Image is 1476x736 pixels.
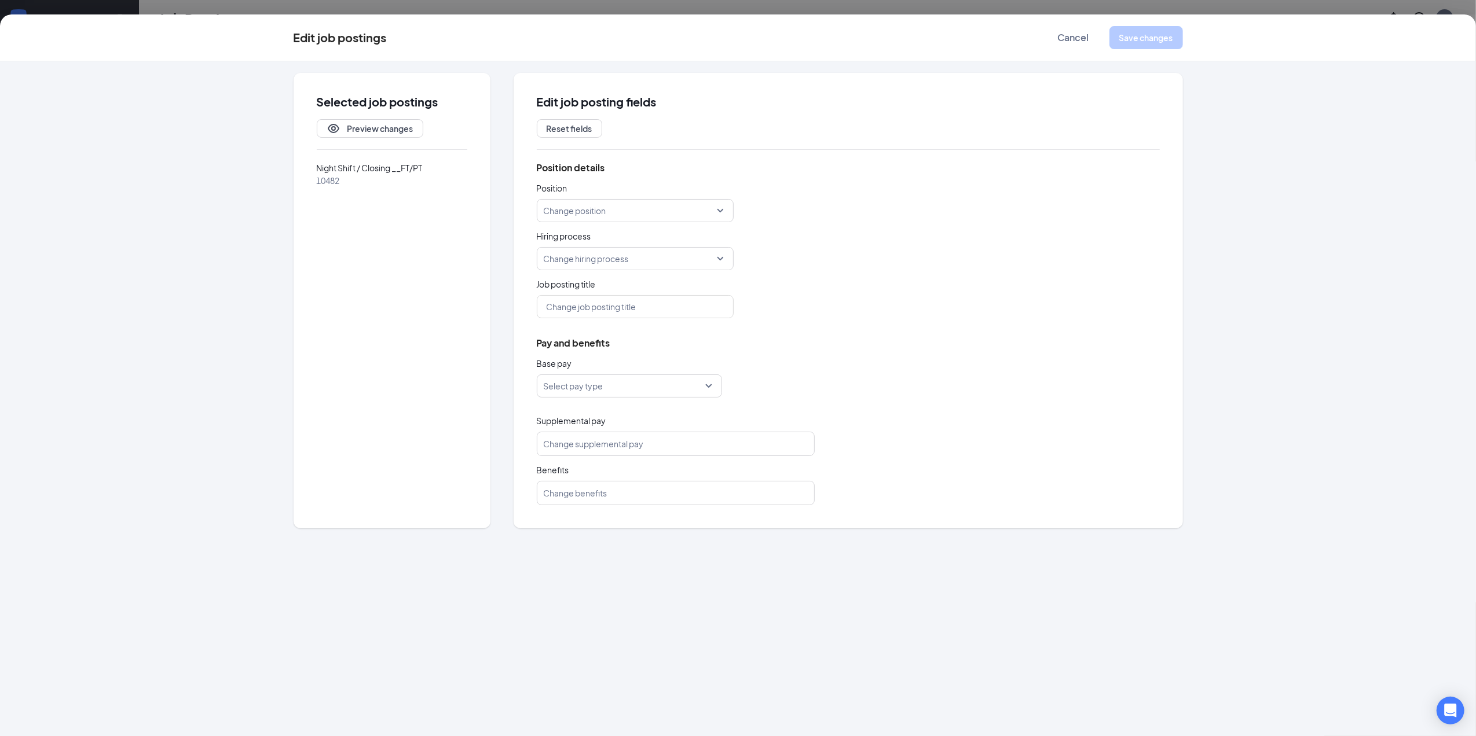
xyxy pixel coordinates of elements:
button: Reset fields [537,119,602,138]
h5: Position details [537,161,605,174]
span: Edit job posting fields [537,96,657,108]
div: Hiring process [537,230,734,242]
span: Cancel [1058,32,1089,43]
span: Night Shift / Closing __FT/PT [317,161,467,174]
button: EyePreview changes [317,119,423,138]
div: Job posting title [537,278,734,290]
div: Supplemental pay [537,414,815,427]
button: Cancel [1045,26,1103,49]
h5: Pay and benefits [537,337,610,349]
div: Position [537,182,734,194]
span: Selected job postings [317,96,438,108]
svg: Eye [327,122,340,135]
input: Change job posting title [537,295,734,318]
div: Edit job postings [294,31,387,44]
div: Benefits [537,463,815,476]
div: 10482 [317,174,467,187]
div: Base pay [537,357,722,370]
div: Open Intercom Messenger [1437,697,1464,724]
button: Save changes [1109,26,1183,49]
